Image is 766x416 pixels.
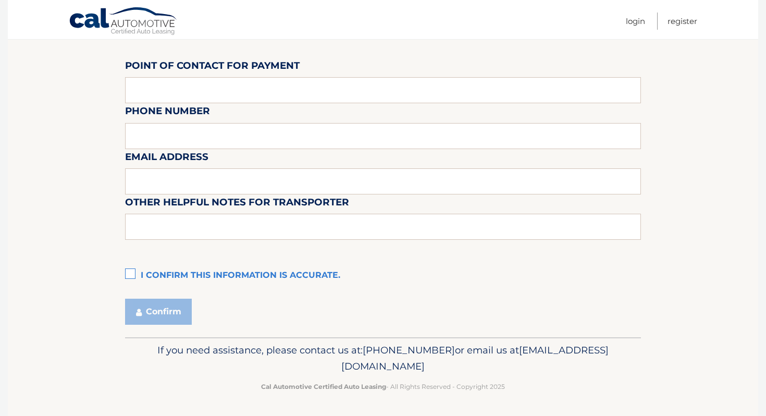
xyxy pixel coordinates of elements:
button: Confirm [125,299,192,325]
a: Login [626,13,645,30]
span: [PHONE_NUMBER] [363,344,455,356]
a: Register [668,13,697,30]
label: Point of Contact for Payment [125,58,300,77]
label: Email Address [125,149,208,168]
p: - All Rights Reserved - Copyright 2025 [132,381,634,392]
a: Cal Automotive [69,7,178,37]
label: I confirm this information is accurate. [125,265,641,286]
strong: Cal Automotive Certified Auto Leasing [261,383,386,390]
p: If you need assistance, please contact us at: or email us at [132,342,634,375]
label: Other helpful notes for transporter [125,194,349,214]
